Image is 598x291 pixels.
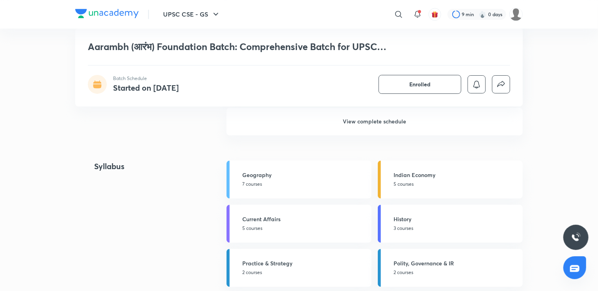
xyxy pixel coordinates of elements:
[429,8,441,21] button: avatar
[88,41,396,52] h1: Aarambh (आरंभ) Foundation Batch: Comprehensive Batch for UPSC CSE, 2026 (Bilingual)
[113,75,179,82] p: Batch Schedule
[409,80,431,88] span: Enrolled
[227,108,523,135] h6: View complete schedule
[227,249,371,287] a: Practice & Strategy2 courses
[509,7,523,21] img: Muskan goyal
[242,215,367,223] h5: Current Affairs
[394,259,518,267] h5: Polity, Governance & IR
[378,205,523,242] a: History3 courses
[242,171,367,179] h5: Geography
[75,9,139,18] img: Company Logo
[571,233,581,242] img: ttu
[394,181,518,188] p: 5 courses
[394,269,518,276] p: 2 courses
[378,160,523,198] a: Indian Economy5 courses
[394,225,518,232] p: 3 courses
[113,82,179,93] h4: Started on [DATE]
[394,171,518,179] h5: Indian Economy
[158,6,225,22] button: UPSC CSE - GS
[242,225,367,232] p: 5 courses
[379,75,461,94] button: Enrolled
[227,205,371,242] a: Current Affairs5 courses
[378,249,523,287] a: Polity, Governance & IR2 courses
[242,269,367,276] p: 2 courses
[94,160,201,172] h4: Syllabus
[394,215,518,223] h5: History
[242,181,367,188] p: 7 courses
[431,11,438,18] img: avatar
[75,9,139,20] a: Company Logo
[242,259,367,267] h5: Practice & Strategy
[227,160,371,198] a: Geography7 courses
[479,10,487,18] img: streak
